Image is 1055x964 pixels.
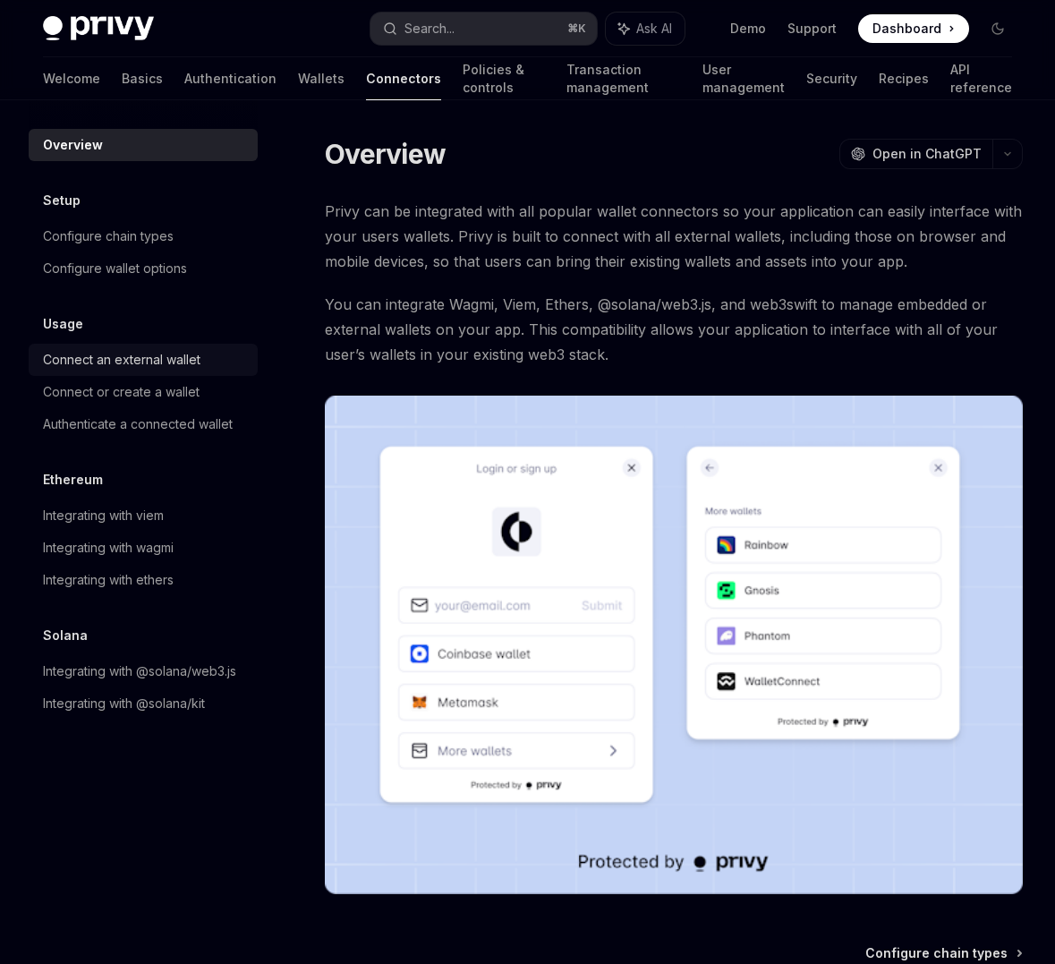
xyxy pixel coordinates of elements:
button: Toggle dark mode [983,14,1012,43]
button: Search...⌘K [370,13,596,45]
a: Integrating with @solana/kit [29,687,258,720]
span: Ask AI [636,20,672,38]
a: Recipes [879,57,929,100]
a: Security [806,57,857,100]
span: Dashboard [872,20,941,38]
div: Connect an external wallet [43,349,200,371]
a: Overview [29,129,258,161]
div: Authenticate a connected wallet [43,414,233,435]
a: Configure wallet options [29,252,258,285]
div: Integrating with wagmi [43,537,174,559]
button: Ask AI [606,13,685,45]
a: Transaction management [566,57,681,100]
a: Support [787,20,837,38]
a: Connectors [366,57,441,100]
div: Integrating with @solana/web3.js [43,661,236,682]
div: Search... [404,18,455,39]
div: Integrating with viem [43,505,164,526]
a: Authenticate a connected wallet [29,408,258,440]
div: Integrating with ethers [43,569,174,591]
div: Integrating with @solana/kit [43,693,205,714]
button: Open in ChatGPT [839,139,992,169]
span: ⌘ K [567,21,586,36]
div: Configure wallet options [43,258,187,279]
h5: Setup [43,190,81,211]
a: Demo [730,20,766,38]
div: Configure chain types [43,226,174,247]
a: Integrating with wagmi [29,532,258,564]
img: dark logo [43,16,154,41]
span: Open in ChatGPT [872,145,982,163]
div: Overview [43,134,103,156]
a: Connect or create a wallet [29,376,258,408]
span: You can integrate Wagmi, Viem, Ethers, @solana/web3.js, and web3swift to manage embedded or exter... [325,292,1023,367]
div: Connect or create a wallet [43,381,200,403]
a: Welcome [43,57,100,100]
a: Connect an external wallet [29,344,258,376]
a: Authentication [184,57,277,100]
a: API reference [950,57,1012,100]
a: Configure chain types [865,944,1021,962]
span: Privy can be integrated with all popular wallet connectors so your application can easily interfa... [325,199,1023,274]
a: Configure chain types [29,220,258,252]
span: Configure chain types [865,944,1008,962]
a: Integrating with viem [29,499,258,532]
a: Policies & controls [463,57,545,100]
h5: Solana [43,625,88,646]
h5: Usage [43,313,83,335]
h1: Overview [325,138,446,170]
h5: Ethereum [43,469,103,491]
a: Wallets [298,57,345,100]
img: Connectors3 [325,396,1023,894]
a: Integrating with @solana/web3.js [29,655,258,687]
a: Dashboard [858,14,969,43]
a: Basics [122,57,163,100]
a: User management [702,57,785,100]
a: Integrating with ethers [29,564,258,596]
